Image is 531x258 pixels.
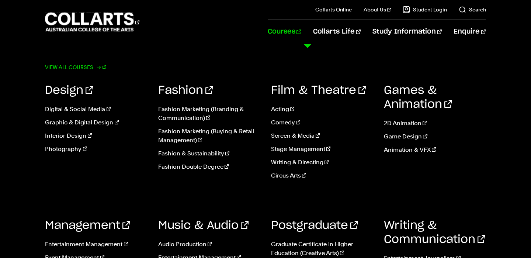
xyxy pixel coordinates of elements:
[271,105,373,114] a: Acting
[158,127,260,145] a: Fashion Marketing (Buying & Retail Management)
[403,6,447,13] a: Student Login
[45,62,106,72] a: View all courses
[459,6,486,13] a: Search
[158,162,260,171] a: Fashion Double Degree
[45,131,147,140] a: Interior Design
[158,149,260,158] a: Fashion & Sustainability
[45,105,147,114] a: Digital & Social Media
[384,119,486,128] a: 2D Animation
[158,85,213,96] a: Fashion
[384,132,486,141] a: Game Design
[271,171,373,180] a: Circus Arts
[268,20,301,44] a: Courses
[158,220,249,231] a: Music & Audio
[364,6,391,13] a: About Us
[271,145,373,154] a: Stage Management
[271,131,373,140] a: Screen & Media
[271,220,358,231] a: Postgraduate
[158,105,260,123] a: Fashion Marketing (Branding & Communication)
[45,220,130,231] a: Management
[45,240,147,249] a: Entertainment Management
[271,158,373,167] a: Writing & Directing
[271,240,373,258] a: Graduate Certificate in Higher Education (Creative Arts)
[158,240,260,249] a: Audio Production
[384,220,485,245] a: Writing & Communication
[45,11,139,32] div: Go to homepage
[271,85,366,96] a: Film & Theatre
[45,85,93,96] a: Design
[372,20,442,44] a: Study Information
[384,145,486,154] a: Animation & VFX
[315,6,352,13] a: Collarts Online
[45,118,147,127] a: Graphic & Digital Design
[313,20,361,44] a: Collarts Life
[271,118,373,127] a: Comedy
[45,145,147,154] a: Photography
[384,85,452,110] a: Games & Animation
[454,20,486,44] a: Enquire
